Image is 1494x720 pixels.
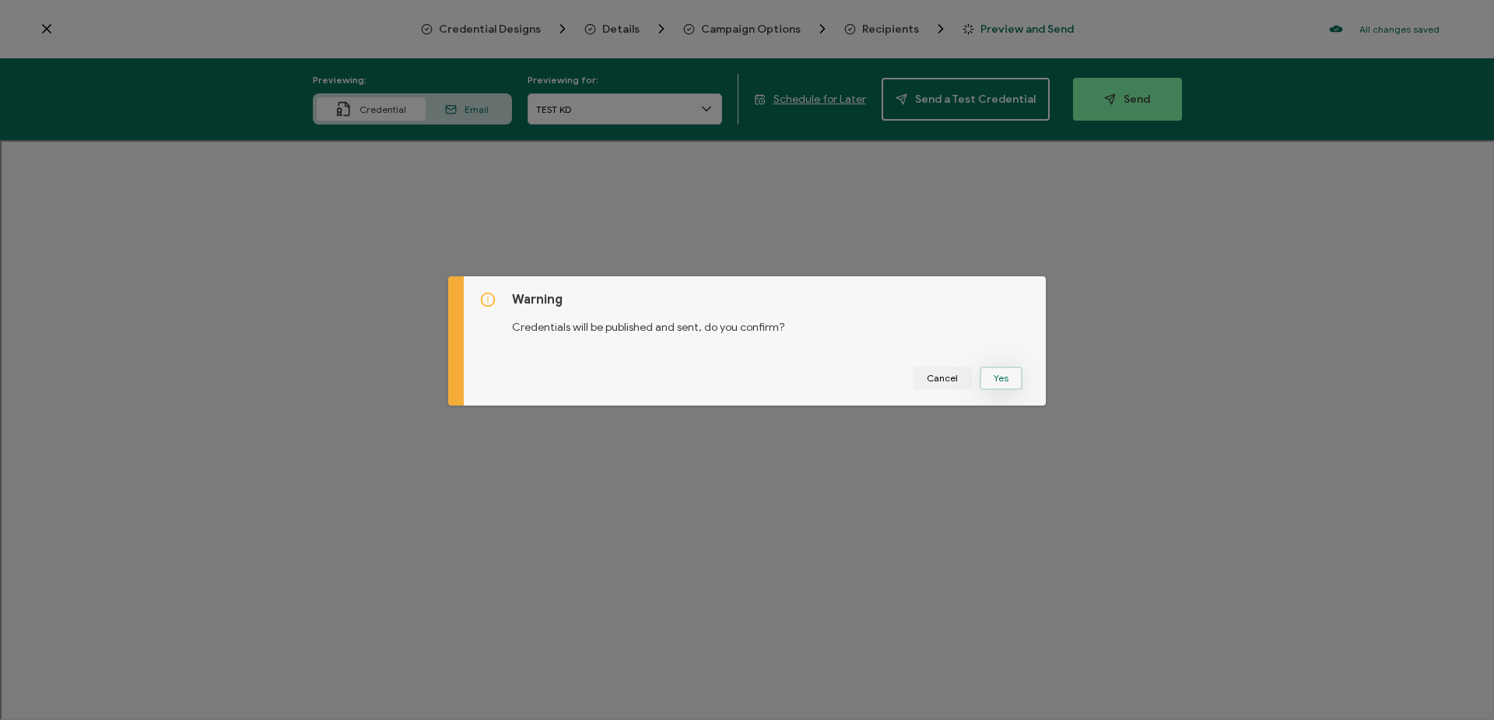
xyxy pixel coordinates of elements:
[913,367,972,390] button: Cancel
[927,374,958,383] span: Cancel
[980,367,1022,390] button: Yes
[448,276,1046,406] div: dialog
[512,292,1030,307] h5: Warning
[512,307,1030,335] p: Credentials will be published and sent, do you confirm?
[1416,645,1494,720] iframe: Chat Widget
